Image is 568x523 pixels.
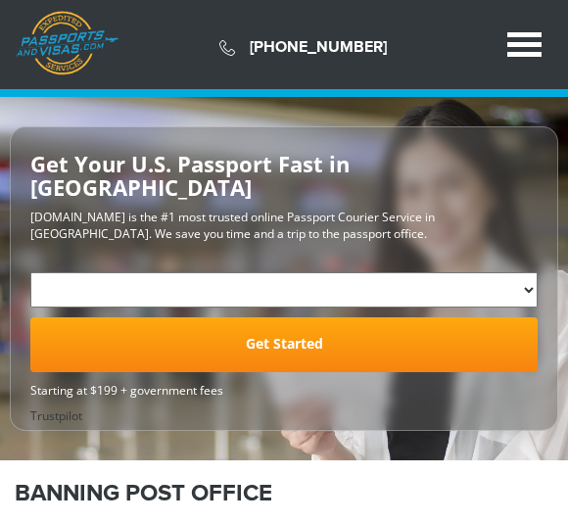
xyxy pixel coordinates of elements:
[30,317,538,372] a: Get Started
[250,38,387,57] a: [PHONE_NUMBER]
[30,408,82,425] a: Trustpilot
[15,480,553,508] h1: BANNING POST OFFICE
[30,152,538,199] h2: Get Your U.S. Passport Fast in [GEOGRAPHIC_DATA]
[30,209,538,242] p: [DOMAIN_NAME] is the #1 most trusted online Passport Courier Service in [GEOGRAPHIC_DATA]. We sav...
[30,382,538,399] span: Starting at $199 + government fees
[16,11,118,79] a: Passports & [DOMAIN_NAME]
